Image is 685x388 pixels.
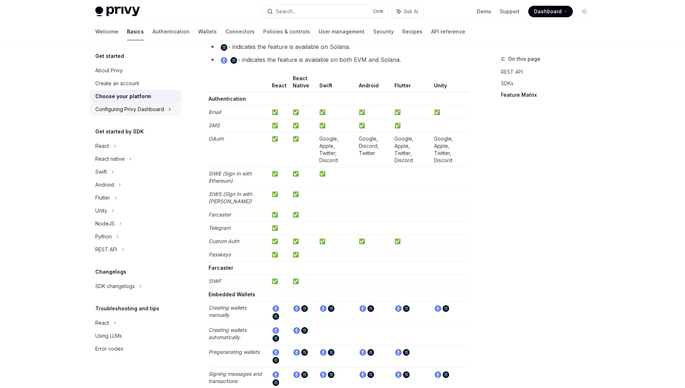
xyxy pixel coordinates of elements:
em: Email [209,109,221,115]
td: ✅ [392,106,431,119]
div: Android [95,181,114,189]
td: ✅ [290,167,316,188]
div: Using LLMs [95,332,122,340]
a: About Privy [90,64,182,77]
th: Android [356,75,392,92]
td: ✅ [392,235,431,248]
span: On this page [508,55,540,63]
img: solana.png [403,371,410,378]
img: ethereum.png [273,305,279,312]
td: ✅ [356,119,392,132]
a: Demo [477,8,491,15]
img: solana.png [328,349,334,356]
em: Signing messages and transactions [209,371,262,384]
td: ✅ [269,222,290,235]
img: ethereum.png [320,349,326,356]
img: ethereum.png [435,371,441,378]
td: ✅ [356,106,392,119]
td: ✅ [269,248,290,261]
h5: Troubleshooting and tips [95,304,159,313]
strong: Farcaster [209,265,233,271]
a: SDKs [501,78,596,89]
a: Error codes [90,342,182,355]
td: ✅ [269,275,290,288]
a: Connectors [225,23,255,40]
img: ethereum.png [293,371,300,378]
a: Welcome [95,23,118,40]
td: ✅ [269,235,290,248]
td: ✅ [269,208,290,222]
img: ethereum.png [395,349,402,356]
em: SIWS (Sign In with [PERSON_NAME]) [209,191,252,204]
td: ✅ [316,106,356,119]
img: solana.png [301,371,308,378]
img: ethereum.png [273,371,279,378]
em: Custom Auth [209,238,239,244]
img: solana.png [273,357,279,364]
td: ✅ [269,167,290,188]
img: solana.png [273,379,279,386]
em: Passkeys [209,251,231,257]
em: Creating wallets automatically [209,327,246,340]
em: Creating wallets manually [209,305,246,318]
a: Support [500,8,520,15]
th: React [269,75,290,92]
a: Recipes [402,23,423,40]
span: Dashboard [534,8,562,15]
img: solana.png [230,57,237,64]
img: ethereum.png [360,349,366,356]
div: React [95,319,109,327]
strong: Authentication [209,96,246,102]
td: ✅ [290,132,316,167]
td: ✅ [290,106,316,119]
td: ✅ [290,275,316,288]
td: ✅ [269,119,290,132]
a: Using LLMs [90,329,182,342]
td: ✅ [316,119,356,132]
button: Search...CtrlK [262,5,388,18]
img: ethereum.png [221,57,227,64]
a: Feature Matrix [501,89,596,101]
img: ethereum.png [395,371,402,378]
img: ethereum.png [395,305,402,312]
em: SMS [209,122,220,128]
h5: Get started [95,52,124,60]
td: ✅ [356,235,392,248]
img: ethereum.png [273,349,279,356]
img: solana.png [301,349,308,356]
div: Search... [276,7,296,16]
img: solana.png [301,327,308,334]
th: Flutter [392,75,431,92]
img: ethereum.png [320,305,326,312]
img: solana.png [403,349,410,356]
img: solana.png [273,335,279,342]
td: ✅ [290,119,316,132]
img: solana.png [367,305,374,312]
td: ✅ [431,106,468,119]
td: ✅ [290,235,316,248]
h5: Changelogs [95,268,126,276]
a: Policies & controls [263,23,310,40]
td: ✅ [290,208,316,222]
td: Google, Discord, Twitter [356,132,392,167]
em: SIWE (Sign In with Ethereum) [209,170,252,184]
a: Authentication [152,23,189,40]
img: ethereum.png [293,349,300,356]
td: Google, Apple, Twitter, Discord [316,132,356,167]
div: Flutter [95,193,110,202]
div: Configuring Privy Dashboard [95,105,164,114]
a: Choose your platform [90,90,182,103]
div: NodeJS [95,219,115,228]
em: SIWF [209,278,221,284]
div: React [95,142,109,150]
button: Toggle dark mode [579,6,590,17]
td: ✅ [392,119,431,132]
img: solana.png [301,305,308,312]
img: solana.png [328,371,334,378]
td: Google, Apple, Twitter, Discord [392,132,431,167]
th: Swift [316,75,356,92]
img: ethereum.png [435,305,441,312]
li: - indicates the feature is available on Solana. [209,42,468,52]
a: Dashboard [528,6,573,17]
a: Basics [127,23,144,40]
